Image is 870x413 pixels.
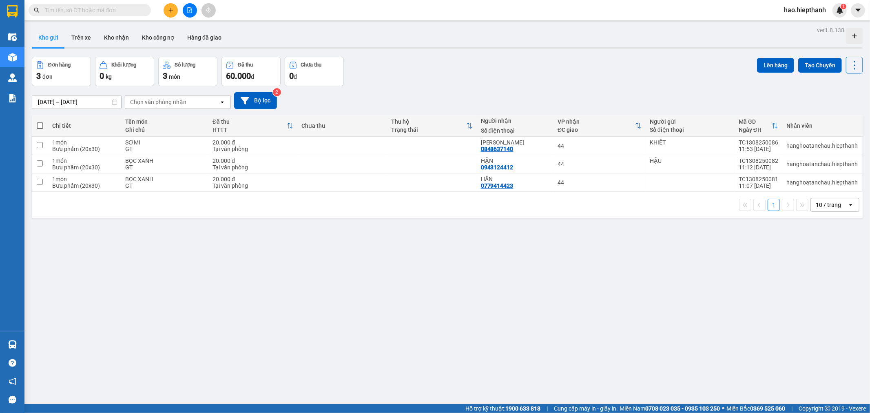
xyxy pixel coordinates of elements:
[213,146,293,152] div: Tại văn phòng
[481,176,550,182] div: HÂN
[777,5,832,15] span: hao.hiepthanh
[125,127,204,133] div: Ghi chú
[650,127,731,133] div: Số điện thoại
[798,58,842,73] button: Tạo Chuyến
[481,146,514,152] div: 0848637140
[125,158,204,164] div: BỌC XANH
[213,127,287,133] div: HTTT
[841,4,846,9] sup: 1
[221,57,281,86] button: Đã thu60.000đ
[125,146,204,152] div: GT
[791,404,793,413] span: |
[187,7,193,13] span: file-add
[481,158,550,164] div: HẬN
[213,139,293,146] div: 20.000 đ
[739,146,778,152] div: 11:53 [DATE]
[786,142,858,149] div: hanghoatanchau.hiepthanh
[650,158,731,164] div: HẬU
[164,3,178,18] button: plus
[739,182,778,189] div: 11:07 [DATE]
[125,139,204,146] div: SƠMI
[32,57,91,86] button: Đơn hàng3đơn
[391,118,466,125] div: Thu hộ
[553,115,646,137] th: Toggle SortBy
[208,115,297,137] th: Toggle SortBy
[739,127,772,133] div: Ngày ĐH
[111,62,136,68] div: Khối lượng
[816,201,841,209] div: 10 / trang
[735,115,782,137] th: Toggle SortBy
[97,28,135,47] button: Kho nhận
[750,405,785,412] strong: 0369 525 060
[294,73,297,80] span: đ
[8,33,17,41] img: warehouse-icon
[168,7,174,13] span: plus
[206,7,211,13] span: aim
[387,115,477,137] th: Toggle SortBy
[52,164,117,171] div: Bưu phẩm (20x30)
[238,62,253,68] div: Đã thu
[301,62,322,68] div: Chưa thu
[213,182,293,189] div: Tại văn phòng
[213,164,293,171] div: Tại văn phòng
[465,404,540,413] span: Hỗ trợ kỹ thuật:
[135,28,181,47] button: Kho công nợ
[8,53,17,62] img: warehouse-icon
[739,118,772,125] div: Mã GD
[558,142,642,149] div: 44
[817,26,844,35] div: ver 1.8.138
[481,182,514,189] div: 0779414423
[650,139,731,146] div: KHIẾT
[36,71,41,81] span: 3
[32,28,65,47] button: Kho gửi
[175,62,195,68] div: Số lượng
[125,164,204,171] div: GT
[226,71,251,81] span: 60.000
[234,92,277,109] button: Bộ lọc
[125,182,204,189] div: GT
[848,202,854,208] svg: open
[786,161,858,167] div: hanghoatanchau.hiepthanh
[645,405,720,412] strong: 0708 023 035 - 0935 103 250
[851,3,865,18] button: caret-down
[52,122,117,129] div: Chi tiết
[846,28,863,44] div: Tạo kho hàng mới
[8,94,17,102] img: solution-icon
[726,404,785,413] span: Miền Bắc
[130,98,186,106] div: Chọn văn phòng nhận
[213,118,287,125] div: Đã thu
[558,179,642,186] div: 44
[786,122,858,129] div: Nhân viên
[391,127,466,133] div: Trạng thái
[285,57,344,86] button: Chưa thu0đ
[842,4,845,9] span: 1
[201,3,216,18] button: aim
[757,58,794,73] button: Lên hàng
[825,406,830,411] span: copyright
[106,73,112,80] span: kg
[558,127,635,133] div: ĐC giao
[558,161,642,167] div: 44
[739,158,778,164] div: TC1308250082
[52,146,117,152] div: Bưu phẩm (20x30)
[45,6,141,15] input: Tìm tên, số ĐT hoặc mã đơn
[100,71,104,81] span: 0
[481,139,550,146] div: CAO PHONG
[739,164,778,171] div: 11:12 [DATE]
[183,3,197,18] button: file-add
[650,118,731,125] div: Người gửi
[251,73,254,80] span: đ
[8,73,17,82] img: warehouse-icon
[213,176,293,182] div: 20.000 đ
[9,377,16,385] span: notification
[9,396,16,404] span: message
[739,176,778,182] div: TC1308250081
[722,407,724,410] span: ⚪️
[213,158,293,164] div: 20.000 đ
[158,57,217,86] button: Số lượng3món
[786,179,858,186] div: hanghoatanchau.hiepthanh
[52,139,117,146] div: 1 món
[34,7,40,13] span: search
[125,176,204,182] div: BỌC XANH
[547,404,548,413] span: |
